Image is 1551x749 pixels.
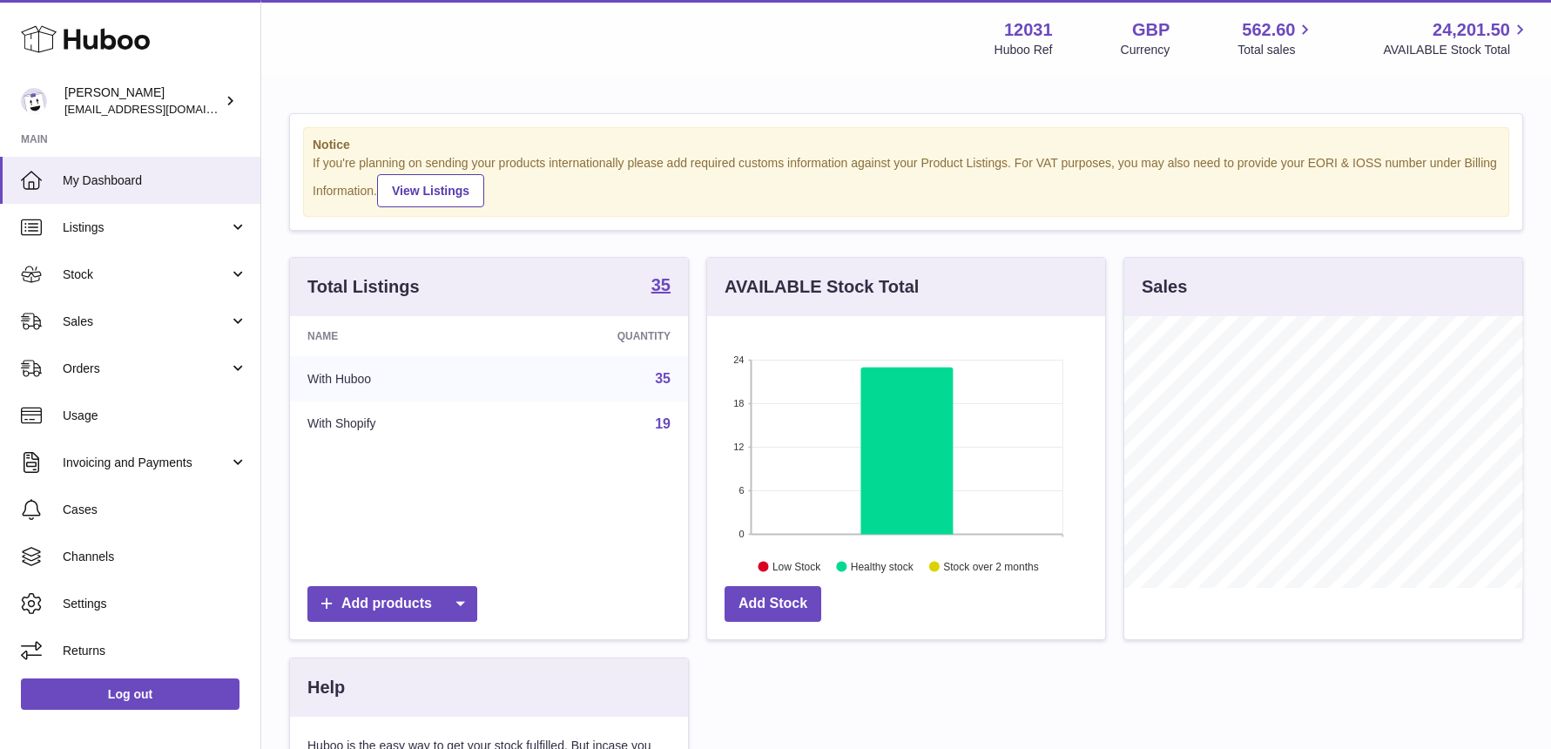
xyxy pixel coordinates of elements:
a: 19 [655,416,671,431]
span: Total sales [1237,42,1315,58]
span: Orders [63,361,229,377]
h3: Sales [1142,275,1187,299]
span: [EMAIL_ADDRESS][DOMAIN_NAME] [64,102,256,116]
strong: 12031 [1004,18,1053,42]
strong: 35 [651,276,671,294]
span: Invoicing and Payments [63,455,229,471]
a: 24,201.50 AVAILABLE Stock Total [1383,18,1530,58]
td: With Shopify [290,401,504,447]
span: Listings [63,219,229,236]
text: Low Stock [772,560,821,572]
h3: Total Listings [307,275,420,299]
a: Add Stock [725,586,821,622]
a: 35 [651,276,671,297]
img: admin@makewellforyou.com [21,88,47,114]
span: 562.60 [1242,18,1295,42]
span: 24,201.50 [1433,18,1510,42]
a: Add products [307,586,477,622]
div: [PERSON_NAME] [64,84,221,118]
text: 0 [738,529,744,539]
strong: Notice [313,137,1500,153]
text: Healthy stock [851,560,914,572]
h3: AVAILABLE Stock Total [725,275,919,299]
span: My Dashboard [63,172,247,189]
div: Currency [1121,42,1170,58]
text: 24 [733,354,744,365]
text: 6 [738,485,744,496]
a: 35 [655,371,671,386]
th: Name [290,316,504,356]
span: Stock [63,267,229,283]
span: Usage [63,408,247,424]
a: View Listings [377,174,484,207]
strong: GBP [1132,18,1170,42]
span: Channels [63,549,247,565]
div: If you're planning on sending your products internationally please add required customs informati... [313,155,1500,207]
a: 562.60 Total sales [1237,18,1315,58]
a: Log out [21,678,239,710]
span: Settings [63,596,247,612]
td: With Huboo [290,356,504,401]
div: Huboo Ref [995,42,1053,58]
th: Quantity [504,316,688,356]
span: AVAILABLE Stock Total [1383,42,1530,58]
span: Cases [63,502,247,518]
span: Returns [63,643,247,659]
text: 18 [733,398,744,408]
h3: Help [307,676,345,699]
text: 12 [733,442,744,452]
text: Stock over 2 months [943,560,1038,572]
span: Sales [63,314,229,330]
